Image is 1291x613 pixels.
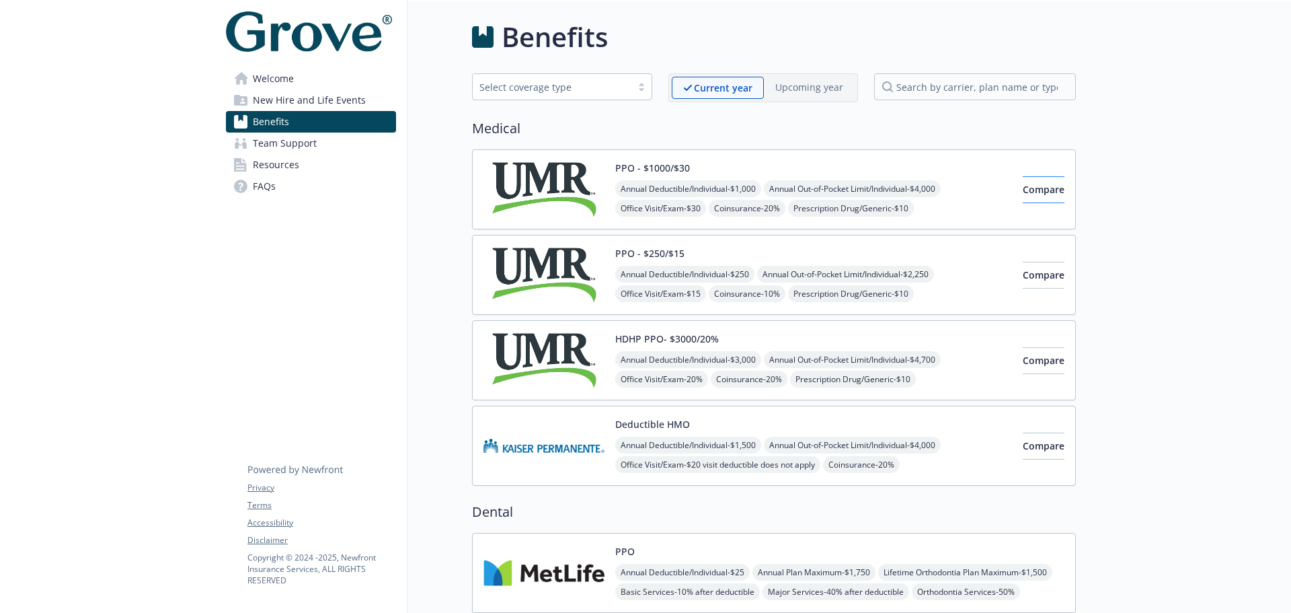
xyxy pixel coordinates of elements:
[483,332,604,389] img: UMR carrier logo
[1023,176,1064,203] button: Compare
[615,351,761,368] span: Annual Deductible/Individual - $3,000
[1023,439,1064,452] span: Compare
[615,583,760,600] span: Basic Services - 10% after deductible
[615,417,690,431] button: Deductible HMO
[247,552,395,586] p: Copyright © 2024 - 2025 , Newfront Insurance Services, ALL RIGHTS RESERVED
[247,482,395,494] a: Privacy
[615,180,761,197] span: Annual Deductible/Individual - $1,000
[483,246,604,303] img: UMR carrier logo
[1023,354,1064,367] span: Compare
[788,285,914,302] span: Prescription Drug/Generic - $10
[709,285,785,302] span: Coinsurance - 10%
[226,133,396,154] a: Team Support
[247,499,395,511] a: Terms
[253,89,366,111] span: New Hire and Life Events
[764,437,941,454] span: Annual Out-of-Pocket Limit/Individual - $4,000
[764,351,941,368] span: Annual Out-of-Pocket Limit/Individual - $4,700
[752,564,875,581] span: Annual Plan Maximum - $1,750
[615,564,750,581] span: Annual Deductible/Individual - $25
[226,89,396,111] a: New Hire and Life Events
[1023,433,1064,460] button: Compare
[615,200,706,217] span: Office Visit/Exam - $30
[615,266,754,283] span: Annual Deductible/Individual - $250
[764,180,941,197] span: Annual Out-of-Pocket Limit/Individual - $4,000
[1023,347,1064,374] button: Compare
[823,456,900,473] span: Coinsurance - 20%
[790,371,916,388] span: Prescription Drug/Generic - $10
[711,371,787,388] span: Coinsurance - 20%
[615,456,820,473] span: Office Visit/Exam - $20 visit deductible does not apply
[757,266,934,283] span: Annual Out-of-Pocket Limit/Individual - $2,250
[247,534,395,546] a: Disclaimer
[1023,262,1064,289] button: Compare
[788,200,914,217] span: Prescription Drug/Generic - $10
[483,161,604,218] img: UMR carrier logo
[253,68,294,89] span: Welcome
[615,332,719,346] button: HDHP PPO- $3000/20%
[775,80,843,94] p: Upcoming year
[615,161,690,175] button: PPO - $1000/$30
[615,246,684,260] button: PPO - $250/$15
[709,200,785,217] span: Coinsurance - 20%
[483,544,604,602] img: Metlife Inc carrier logo
[226,154,396,176] a: Resources
[615,371,708,388] span: Office Visit/Exam - 20%
[1023,183,1064,196] span: Compare
[878,564,1052,581] span: Lifetime Orthodontia Plan Maximum - $1,500
[694,81,752,95] p: Current year
[253,111,289,133] span: Benefits
[764,77,855,99] span: Upcoming year
[253,133,317,154] span: Team Support
[253,176,276,197] span: FAQs
[479,80,625,94] div: Select coverage type
[615,544,635,558] button: PPO
[1023,268,1064,281] span: Compare
[247,517,395,529] a: Accessibility
[226,111,396,133] a: Benefits
[502,17,608,57] h1: Benefits
[912,583,1020,600] span: Orthodontia Services - 50%
[226,68,396,89] a: Welcome
[472,502,1076,522] h2: Dental
[615,437,761,454] span: Annual Deductible/Individual - $1,500
[762,583,909,600] span: Major Services - 40% after deductible
[226,176,396,197] a: FAQs
[253,154,299,176] span: Resources
[472,118,1076,139] h2: Medical
[483,417,604,474] img: Kaiser Permanente Insurance Company carrier logo
[615,285,706,302] span: Office Visit/Exam - $15
[874,73,1076,100] input: search by carrier, plan name or type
